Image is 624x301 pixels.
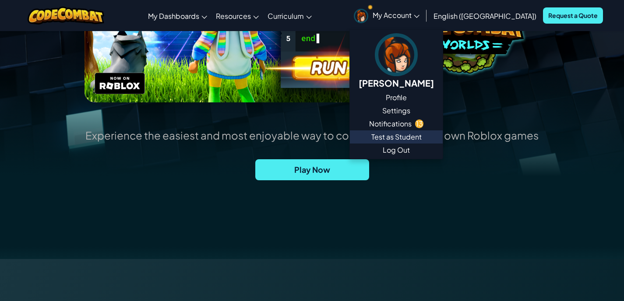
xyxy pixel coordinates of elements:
[350,32,443,91] a: [PERSON_NAME]
[85,129,539,142] p: Experience the easiest and most enjoyable way to code and create your own Roblox games
[354,9,368,23] img: avatar
[350,130,443,143] a: Test as Student
[212,4,263,28] a: Resources
[373,10,420,20] span: My Account
[429,4,541,28] a: English ([GEOGRAPHIC_DATA])
[148,11,199,21] span: My Dashboards
[216,11,251,21] span: Resources
[375,33,418,76] img: avatar
[28,7,104,24] img: CodeCombat logo
[255,159,369,180] a: Play Now
[415,119,423,128] span: 13
[369,119,412,129] span: Notifications
[350,91,443,104] a: Profile
[543,7,603,24] a: Request a Quote
[263,4,316,28] a: Curriculum
[350,117,443,130] a: Notifications13
[434,11,536,21] span: English ([GEOGRAPHIC_DATA])
[359,76,434,90] h5: [PERSON_NAME]
[350,143,443,157] a: Log Out
[268,11,304,21] span: Curriculum
[144,4,212,28] a: My Dashboards
[350,104,443,117] a: Settings
[349,2,424,29] a: My Account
